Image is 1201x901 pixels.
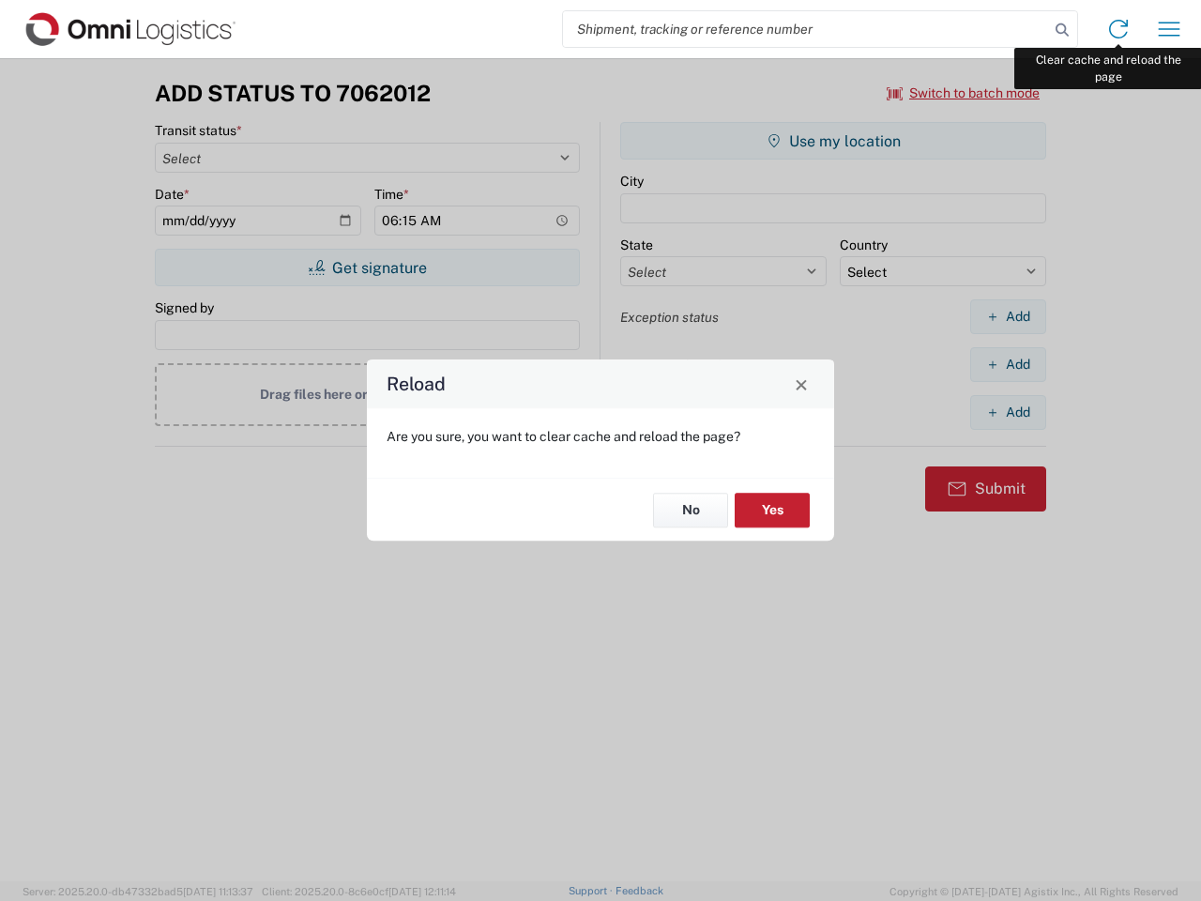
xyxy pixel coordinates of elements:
button: Yes [735,493,810,527]
p: Are you sure, you want to clear cache and reload the page? [387,428,814,445]
button: No [653,493,728,527]
h4: Reload [387,371,446,398]
button: Close [788,371,814,397]
input: Shipment, tracking or reference number [563,11,1049,47]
